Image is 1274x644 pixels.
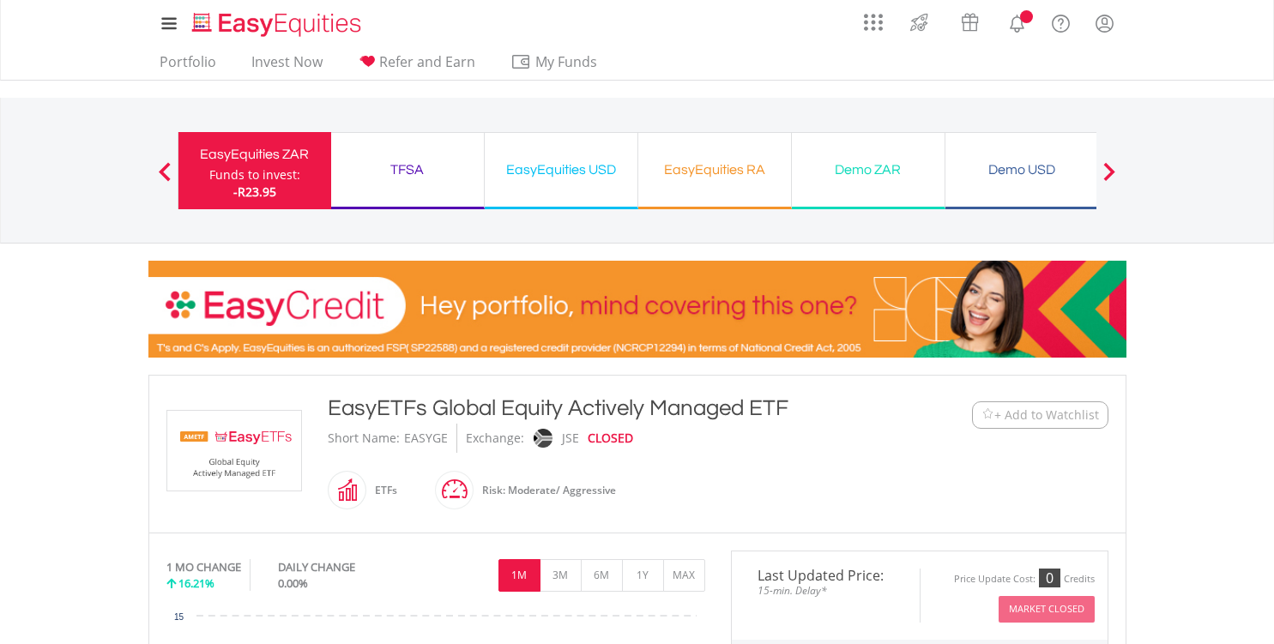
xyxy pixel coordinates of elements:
div: Funds to invest: [209,166,300,184]
a: Vouchers [945,4,995,36]
img: jse.png [533,429,552,448]
div: ETFs [366,470,397,511]
a: Home page [185,4,368,39]
img: EQU.ZA.EASYGE.png [170,411,299,491]
span: Refer and Earn [379,52,475,71]
a: Refer and Earn [351,53,482,80]
div: TFSA [341,158,474,182]
span: 16.21% [178,575,214,591]
img: Watchlist [981,408,994,421]
span: 0.00% [278,575,308,591]
a: Portfolio [153,53,223,80]
div: 0 [1039,569,1060,587]
button: 3M [540,559,582,592]
div: EasyEquities ZAR [189,142,321,166]
button: 6M [581,559,623,592]
img: EasyCredit Promotion Banner [148,261,1126,358]
div: Credits [1064,573,1095,586]
div: JSE [562,424,579,453]
button: 1Y [622,559,664,592]
div: Price Update Cost: [954,573,1036,586]
div: EasyEquities RA [649,158,781,182]
div: EasyETFs Global Equity Actively Managed ETF [328,393,866,424]
div: Exchange: [466,424,524,453]
img: thrive-v2.svg [905,9,933,36]
img: grid-menu-icon.svg [864,13,883,32]
div: CLOSED [588,424,633,453]
span: My Funds [510,51,623,73]
button: MAX [663,559,705,592]
span: Last Updated Price: [745,569,907,582]
div: EasyEquities USD [495,158,627,182]
a: Invest Now [245,53,329,80]
div: 1 MO CHANGE [166,559,241,575]
button: 1M [498,559,540,592]
div: EASYGE [404,424,448,453]
div: Risk: Moderate/ Aggressive [474,470,616,511]
div: DAILY CHANGE [278,559,413,575]
button: Watchlist + Add to Watchlist [972,401,1108,429]
span: -R23.95 [233,184,276,200]
a: AppsGrid [853,4,894,32]
button: Previous [148,171,182,188]
a: Notifications [995,4,1039,39]
img: vouchers-v2.svg [956,9,984,36]
img: EasyEquities_Logo.png [189,10,368,39]
a: My Profile [1083,4,1126,42]
a: FAQ's and Support [1039,4,1083,39]
text: 15 [174,612,184,622]
button: Next [1092,171,1126,188]
div: Demo ZAR [802,158,934,182]
div: Demo USD [956,158,1088,182]
div: Short Name: [328,424,400,453]
span: + Add to Watchlist [994,406,1099,424]
span: 15-min. Delay* [745,582,907,599]
button: Market Closed [999,596,1095,623]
